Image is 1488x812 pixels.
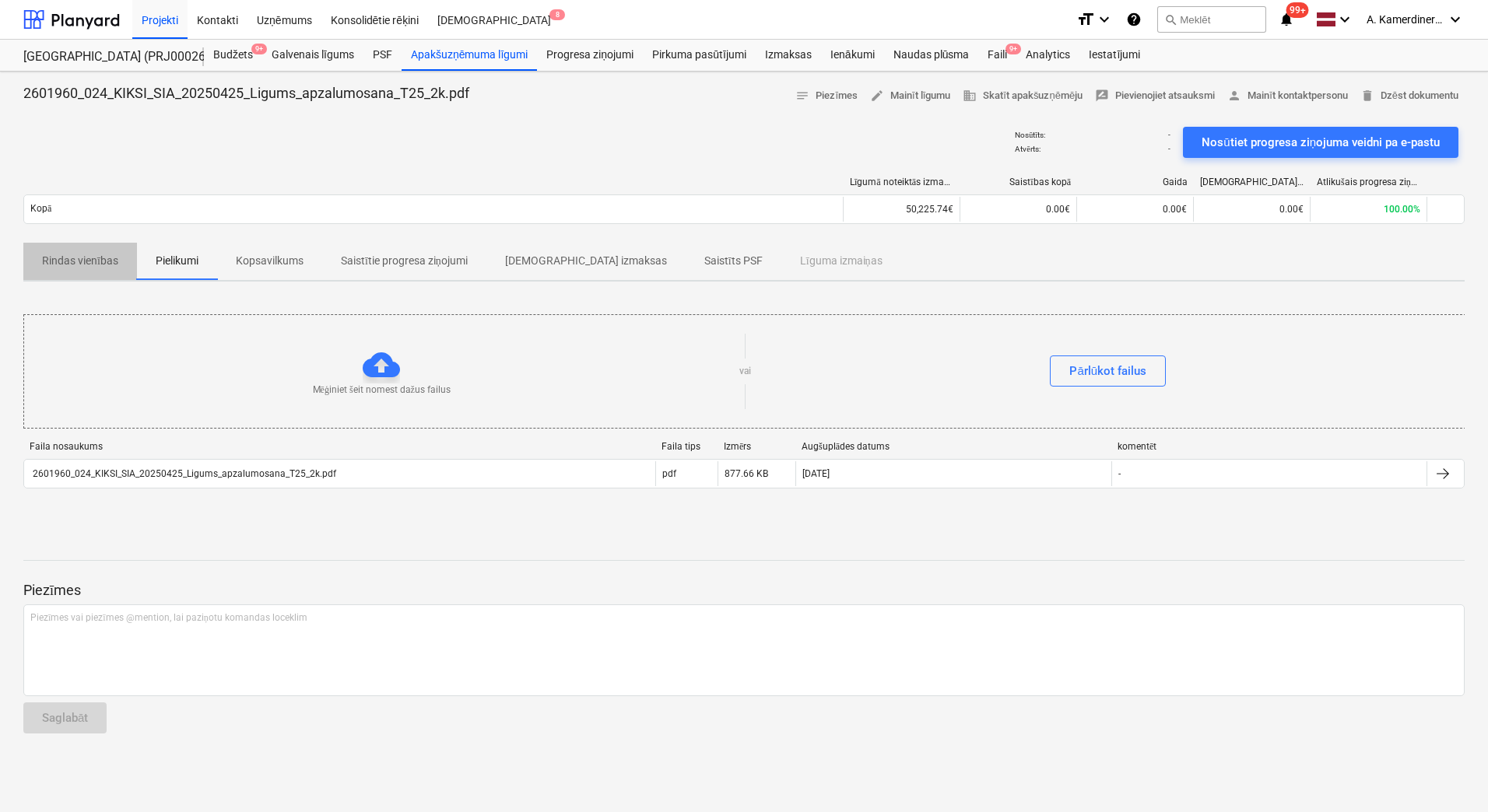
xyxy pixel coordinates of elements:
[1095,89,1109,103] span: rate_review
[802,441,1105,453] div: Augšuplādes datums
[870,89,884,103] span: edit
[1227,87,1348,105] span: Mainīt kontaktpersonu
[978,40,1016,71] div: Faili
[30,441,649,452] div: Faila nosaukums
[1410,737,1488,812] iframe: Chat Widget
[1202,132,1440,152] div: Nosūtiet progresa ziņojuma veidni pa e-pastu
[1354,84,1465,108] button: Dzēst dokumentu
[1360,89,1374,103] span: delete
[662,441,711,452] div: Faila tips
[739,365,751,378] p: vai
[1168,144,1170,154] p: -
[204,40,262,71] div: Budžets
[1089,84,1221,108] button: Pievienojiet atsauksmi
[262,40,363,71] a: Galvenais līgums
[1279,204,1304,215] span: 0.00€
[341,253,468,269] p: Saistītie progresa ziņojumi
[1079,40,1149,71] a: Iestatījumi
[704,253,763,269] p: Saistīts PSF
[978,40,1016,71] a: Faili9+
[1360,87,1458,105] span: Dzēst dokumentu
[1050,355,1166,387] button: Pārlūkot failus
[1083,177,1188,187] div: Gaida
[23,314,1466,429] div: Mēģiniet šeit nomest dažus failusvaiPārlūkot failus
[1168,130,1170,140] p: -
[204,40,262,71] a: Budžets9+
[795,87,858,105] span: Piezīmes
[1118,441,1421,453] div: komentēt
[1317,177,1421,188] div: Atlikušais progresa ziņojums
[963,87,1083,105] span: Skatīt apakšuzņēmēju
[963,89,977,103] span: business
[967,177,1071,188] div: Saistības kopā
[236,253,304,269] p: Kopsavilkums
[1016,40,1079,71] a: Analytics
[724,441,789,453] div: Izmērs
[843,197,960,222] div: 50,225.74€
[23,49,185,65] div: [GEOGRAPHIC_DATA] (PRJ0002627, K-1 un K-2(2.kārta) 2601960
[30,202,51,215] p: Kopā
[1015,144,1040,154] p: Atvērts :
[756,40,821,71] a: Izmaksas
[1227,89,1241,103] span: person
[1163,204,1187,215] span: 0.00€
[1384,204,1420,215] span: 100.00%
[549,9,565,20] span: 8
[802,468,830,479] div: [DATE]
[884,40,979,71] a: Naudas plūsma
[23,581,1465,600] p: Piezīmes
[1005,44,1021,54] span: 9+
[42,253,118,269] p: Rindas vienības
[789,84,864,108] button: Piezīmes
[725,468,768,479] div: 877.66 KB
[1118,468,1121,479] div: -
[795,89,809,103] span: notes
[30,468,336,479] div: 2601960_024_KIKSI_SIA_20250425_Ligums_apzalumosana_T25_2k.pdf
[821,40,884,71] a: Ienākumi
[251,44,267,54] span: 9+
[956,84,1089,108] button: Skatīt apakšuzņēmēju
[1069,361,1146,381] div: Pārlūkot failus
[1200,177,1304,187] div: [DEMOGRAPHIC_DATA] izmaksas
[850,177,954,188] div: Līgumā noteiktās izmaksas
[1095,87,1215,105] span: Pievienojiet atsauksmi
[1046,204,1070,215] span: 0.00€
[1221,84,1354,108] button: Mainīt kontaktpersonu
[643,40,756,71] a: Pirkuma pasūtījumi
[402,40,537,71] a: Apakšuzņēmuma līgumi
[1183,127,1458,158] button: Nosūtiet progresa ziņojuma veidni pa e-pastu
[662,468,676,479] div: pdf
[505,253,667,269] p: [DEMOGRAPHIC_DATA] izmaksas
[23,84,469,103] p: 2601960_024_KIKSI_SIA_20250425_Ligums_apzalumosana_T25_2k.pdf
[870,87,950,105] span: Mainīt līgumu
[363,40,402,71] a: PSF
[1015,130,1045,140] p: Nosūtīts :
[864,84,956,108] button: Mainīt līgumu
[156,253,198,269] p: Pielikumi
[537,40,643,71] a: Progresa ziņojumi
[313,383,451,397] p: Mēģiniet šeit nomest dažus failus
